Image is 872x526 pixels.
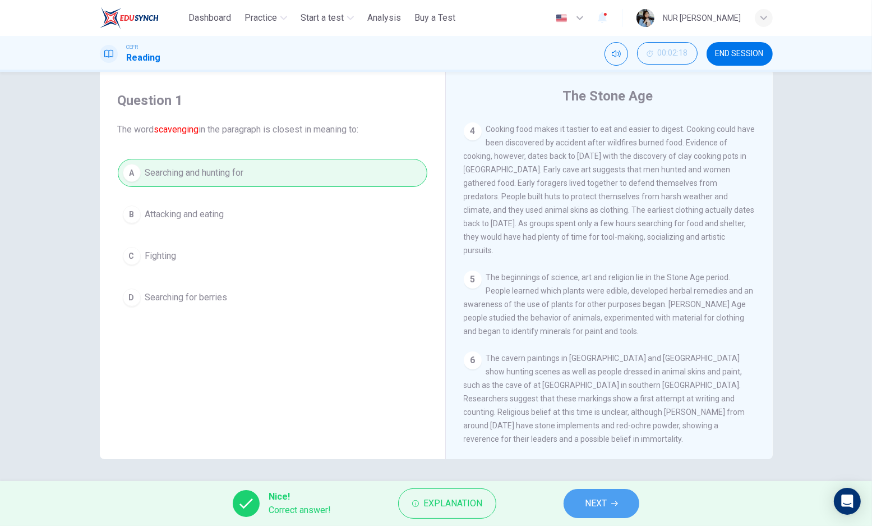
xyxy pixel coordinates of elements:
[637,42,698,65] button: 00:02:18
[184,8,236,28] button: Dashboard
[464,125,755,255] span: Cooking food makes it tastier to eat and easier to digest. Cooking could have been discovered by ...
[423,496,482,511] span: Explanation
[605,42,628,66] div: Mute
[118,92,427,109] h4: Question 1
[363,8,405,28] button: Analysis
[637,42,698,66] div: Hide
[301,11,344,25] span: Start a test
[636,9,654,27] img: Profile picture
[269,490,331,504] span: Nice!
[464,351,482,369] div: 6
[464,271,482,289] div: 5
[555,14,569,22] img: en
[585,496,607,511] span: NEXT
[464,354,745,443] span: The cavern paintings in [GEOGRAPHIC_DATA] and [GEOGRAPHIC_DATA] show hunting scenes as well as pe...
[464,273,754,336] span: The beginnings of science, art and religion lie in the Stone Age period. People learned which pla...
[562,87,653,105] h4: The Stone Age
[707,42,773,66] button: END SESSION
[464,122,482,140] div: 4
[398,488,496,519] button: Explanation
[127,43,139,51] span: CEFR
[296,8,358,28] button: Start a test
[188,11,231,25] span: Dashboard
[663,11,741,25] div: NUR [PERSON_NAME]
[244,11,277,25] span: Practice
[716,49,764,58] span: END SESSION
[410,8,460,28] button: Buy a Test
[100,7,159,29] img: ELTC logo
[367,11,401,25] span: Analysis
[269,504,331,517] span: Correct answer!
[658,49,688,58] span: 00:02:18
[154,124,199,135] font: scavenging
[127,51,161,65] h1: Reading
[564,489,639,518] button: NEXT
[834,488,861,515] div: Open Intercom Messenger
[240,8,292,28] button: Practice
[118,123,427,136] span: The word in the paragraph is closest in meaning to:
[414,11,455,25] span: Buy a Test
[100,7,184,29] a: ELTC logo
